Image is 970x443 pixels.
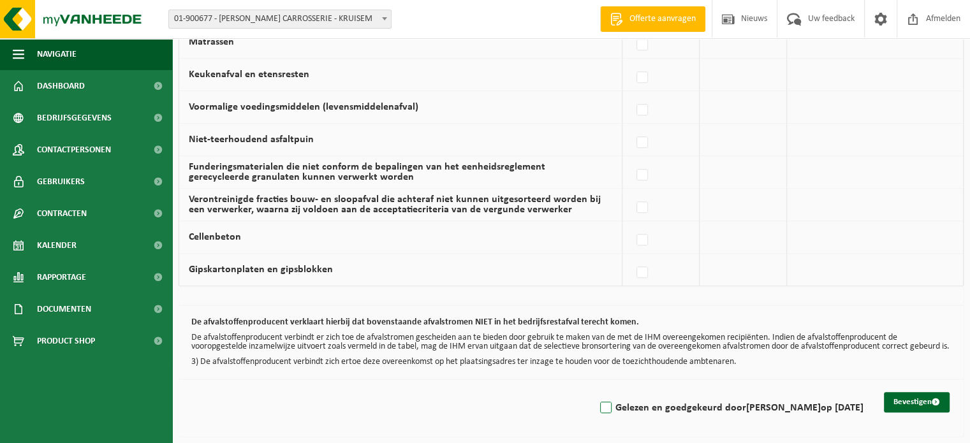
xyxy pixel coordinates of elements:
label: Voormalige voedingsmiddelen (levensmiddelenafval) [189,102,418,112]
span: 01-900677 - DE KETELE JOHAN CARROSSERIE - KRUISEM [169,10,391,28]
span: Navigatie [37,38,77,70]
b: De afvalstoffenproducent verklaart hierbij dat bovenstaande afvalstromen NIET in het bedrijfsrest... [191,317,639,327]
p: 3) De afvalstoffenproducent verbindt zich ertoe deze overeenkomst op het plaatsingsadres ter inza... [191,358,951,367]
span: Contracten [37,198,87,229]
span: Rapportage [37,261,86,293]
a: Offerte aanvragen [600,6,705,32]
span: Gebruikers [37,166,85,198]
label: Niet-teerhoudend asfaltpuin [189,134,314,145]
span: Dashboard [37,70,85,102]
p: De afvalstoffenproducent verbindt er zich toe de afvalstromen gescheiden aan te bieden door gebru... [191,333,951,351]
label: Keukenafval en etensresten [189,69,309,80]
label: Gelezen en goedgekeurd door op [DATE] [598,398,863,418]
strong: [PERSON_NAME] [746,403,821,413]
label: Verontreinigde fracties bouw- en sloopafval die achteraf niet kunnen uitgesorteerd worden bij een... [189,194,601,215]
label: Funderingsmaterialen die niet conform de bepalingen van het eenheidsreglement gerecycleerde granu... [189,162,545,182]
label: Gipskartonplaten en gipsblokken [189,265,333,275]
span: Product Shop [37,325,95,357]
span: Documenten [37,293,91,325]
label: Cellenbeton [189,232,241,242]
span: Offerte aanvragen [626,13,699,25]
span: Bedrijfsgegevens [37,102,112,134]
span: 01-900677 - DE KETELE JOHAN CARROSSERIE - KRUISEM [168,10,392,29]
span: Contactpersonen [37,134,111,166]
span: Kalender [37,229,77,261]
button: Bevestigen [884,392,950,412]
label: Matrassen [189,37,234,47]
